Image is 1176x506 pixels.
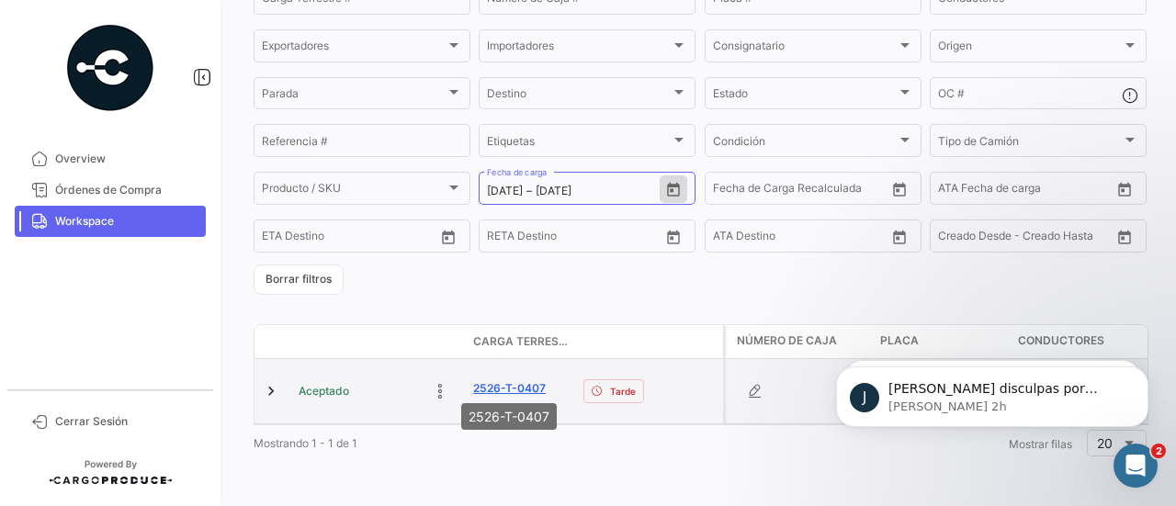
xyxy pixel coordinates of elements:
span: Carga Terrestre # [473,333,569,350]
a: Workspace [15,206,206,237]
input: Creado Hasta [1024,232,1107,245]
input: Creado Desde [938,232,1012,245]
span: Origen [938,42,1122,55]
span: Tarde [610,384,636,399]
datatable-header-cell: Placa [873,325,1011,358]
span: Importadores [487,42,671,55]
span: Producto / SKU [262,185,446,197]
a: 2526-T-0407 [473,380,546,397]
span: Destino [487,90,671,103]
span: Tipo de Camión [938,137,1122,150]
input: ATA Hasta [782,232,865,245]
button: Open calendar [1111,223,1138,251]
input: Desde [713,185,746,197]
input: Hasta [536,185,618,197]
span: Parada [262,90,446,103]
a: Overview [15,143,206,174]
datatable-header-cell: Delay Status [576,334,723,349]
datatable-header-cell: Carga Terrestre # [466,326,576,357]
input: Hasta [308,232,390,245]
span: Etiquetas [487,137,671,150]
span: 2 [1151,444,1166,458]
button: Open calendar [1111,175,1138,203]
span: Aceptado [299,383,349,399]
span: Exportadores [262,42,446,55]
span: Estado [713,90,897,103]
span: Workspace [55,213,198,230]
button: Open calendar [435,223,462,251]
span: Órdenes de Compra [55,182,198,198]
span: Condición [713,137,897,150]
span: Consignatario [713,42,897,55]
datatable-header-cell: Número de Caja [726,325,873,358]
span: Overview [55,151,198,167]
input: Desde [487,185,523,197]
span: Cerrar Sesión [55,413,198,430]
input: Hasta [533,232,616,245]
a: Expand/Collapse Row [262,382,280,400]
button: Open calendar [660,223,687,251]
button: Open calendar [886,223,913,251]
button: Open calendar [660,175,687,203]
img: powered-by.png [64,22,156,114]
iframe: Intercom live chat [1114,444,1158,488]
span: Número de Caja [737,332,837,349]
input: Hasta [759,185,842,197]
input: Desde [487,232,520,245]
iframe: Intercom notifications mensaje [808,328,1176,456]
input: Desde [262,232,295,245]
input: ATA Desde [938,185,994,197]
div: 2526-T-0407 [461,403,557,430]
button: Borrar filtros [254,264,344,295]
span: – [526,185,532,197]
button: Open calendar [886,175,913,203]
input: ATA Desde [713,232,769,245]
datatable-header-cell: Estado [291,334,466,349]
span: Mostrando 1 - 1 de 1 [254,436,357,450]
input: ATA Hasta [1007,185,1090,197]
a: Órdenes de Compra [15,174,206,206]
